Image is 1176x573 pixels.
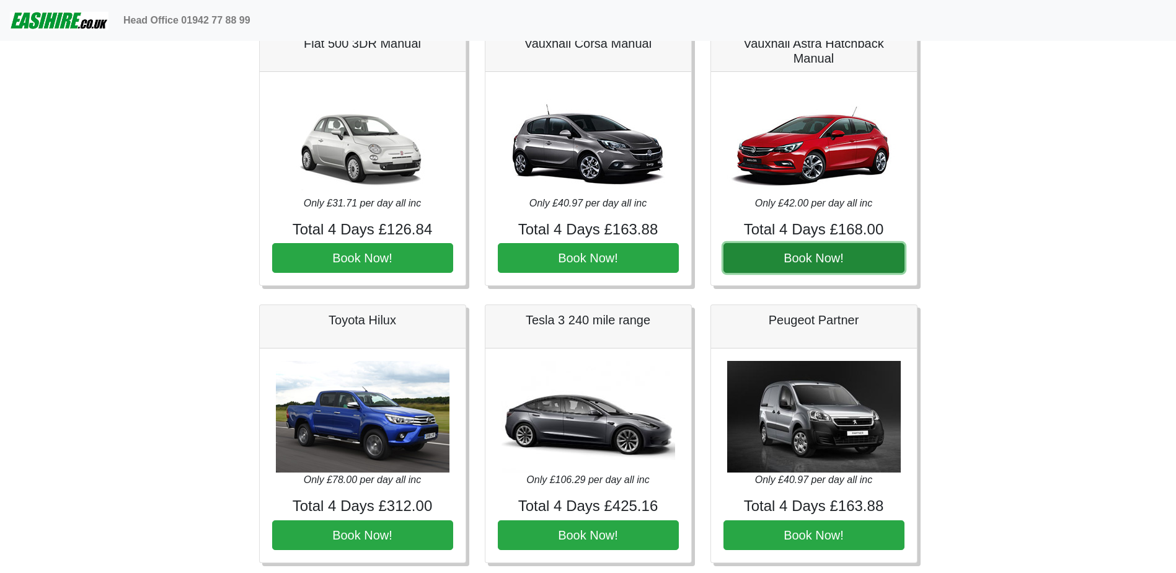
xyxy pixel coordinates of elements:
[727,84,901,196] img: Vauxhall Astra Hatchback Manual
[723,313,904,327] h5: Peugeot Partner
[276,84,449,196] img: Fiat 500 3DR Manual
[723,243,904,273] button: Book Now!
[498,520,679,550] button: Book Now!
[755,474,872,485] i: Only £40.97 per day all inc
[498,221,679,239] h4: Total 4 Days £163.88
[272,221,453,239] h4: Total 4 Days £126.84
[276,361,449,473] img: Toyota Hilux
[498,313,679,327] h5: Tesla 3 240 mile range
[123,15,250,25] b: Head Office 01942 77 88 99
[727,361,901,473] img: Peugeot Partner
[272,520,453,550] button: Book Now!
[272,497,453,515] h4: Total 4 Days £312.00
[723,520,904,550] button: Book Now!
[529,198,647,208] i: Only £40.97 per day all inc
[272,36,453,51] h5: Fiat 500 3DR Manual
[498,36,679,51] h5: Vauxhall Corsa Manual
[10,8,108,33] img: easihire_logo_small.png
[498,497,679,515] h4: Total 4 Days £425.16
[304,198,421,208] i: Only £31.71 per day all inc
[723,221,904,239] h4: Total 4 Days £168.00
[526,474,649,485] i: Only £106.29 per day all inc
[723,36,904,66] h5: Vauxhall Astra Hatchback Manual
[498,243,679,273] button: Book Now!
[723,497,904,515] h4: Total 4 Days £163.88
[118,8,255,33] a: Head Office 01942 77 88 99
[502,361,675,473] img: Tesla 3 240 mile range
[304,474,421,485] i: Only £78.00 per day all inc
[755,198,872,208] i: Only £42.00 per day all inc
[272,243,453,273] button: Book Now!
[502,84,675,196] img: Vauxhall Corsa Manual
[272,313,453,327] h5: Toyota Hilux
